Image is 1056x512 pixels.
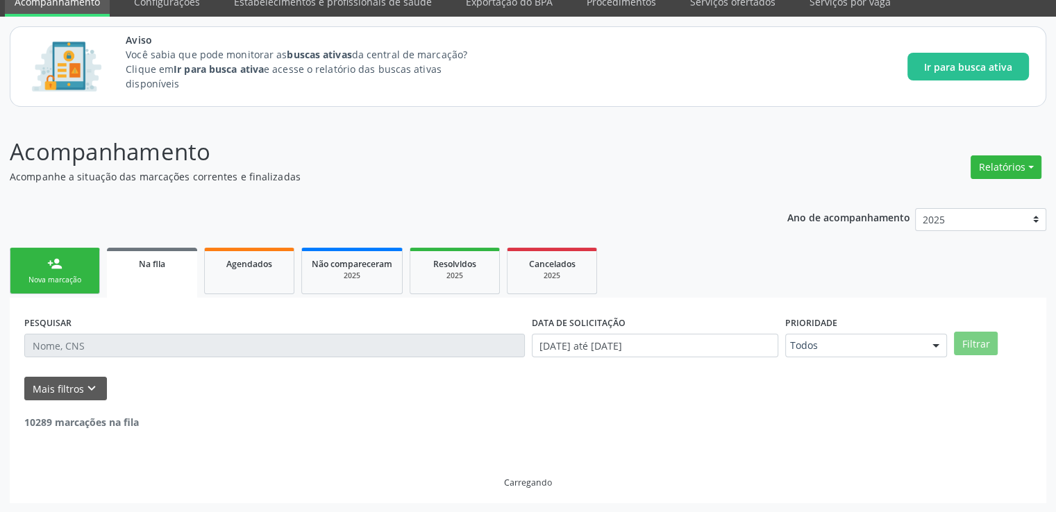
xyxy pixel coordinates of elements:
[24,312,72,334] label: PESQUISAR
[10,169,735,184] p: Acompanhe a situação das marcações correntes e finalizadas
[433,258,476,270] span: Resolvidos
[517,271,587,281] div: 2025
[20,275,90,285] div: Nova marcação
[532,334,778,357] input: Selecione um intervalo
[907,53,1029,80] button: Ir para busca ativa
[785,312,837,334] label: Prioridade
[420,271,489,281] div: 2025
[24,416,139,429] strong: 10289 marcações na fila
[10,135,735,169] p: Acompanhamento
[24,334,525,357] input: Nome, CNS
[790,339,919,352] span: Todos
[174,62,264,76] strong: Ir para busca ativa
[139,258,165,270] span: Na fila
[126,33,493,47] span: Aviso
[787,208,910,225] p: Ano de acompanhamento
[47,256,62,271] div: person_add
[27,35,106,98] img: Imagem de CalloutCard
[924,60,1012,74] span: Ir para busca ativa
[24,377,107,401] button: Mais filtroskeyboard_arrow_down
[126,47,493,91] p: Você sabia que pode monitorar as da central de marcação? Clique em e acesse o relatório das busca...
[84,381,99,396] i: keyboard_arrow_down
[312,271,392,281] div: 2025
[287,48,351,61] strong: buscas ativas
[504,477,552,488] div: Carregando
[532,312,626,334] label: DATA DE SOLICITAÇÃO
[954,332,998,355] button: Filtrar
[529,258,576,270] span: Cancelados
[226,258,272,270] span: Agendados
[312,258,392,270] span: Não compareceram
[971,155,1041,179] button: Relatórios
